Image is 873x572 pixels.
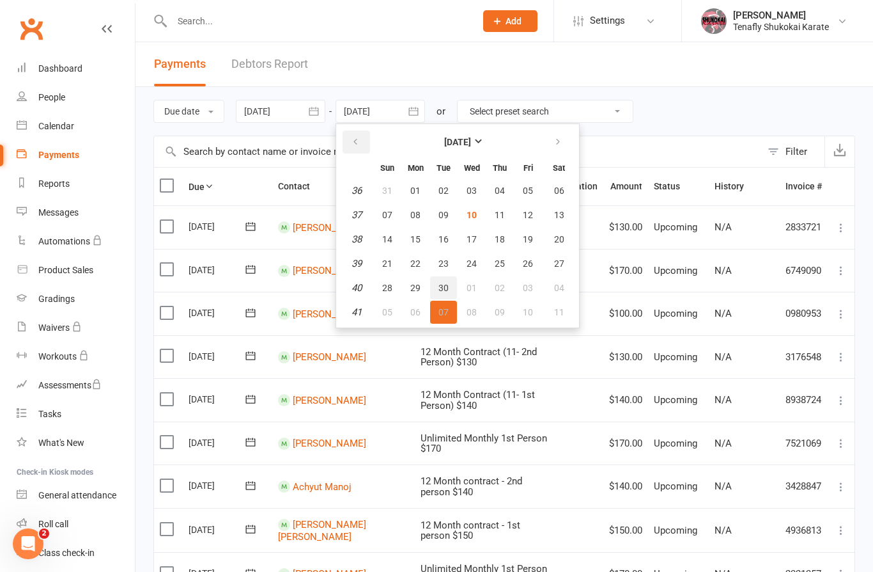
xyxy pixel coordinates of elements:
[701,8,727,34] img: thumb_image1695931792.png
[654,265,697,276] span: Upcoming
[374,203,401,226] button: 07
[17,227,135,256] a: Automations
[780,422,828,465] td: 7521069
[410,258,421,269] span: 22
[421,520,520,542] span: 12 Month contract - 1st person $150
[554,258,564,269] span: 27
[467,283,477,293] span: 01
[709,168,780,205] th: History
[17,170,135,198] a: Reports
[458,301,485,324] button: 08
[523,234,533,244] span: 19
[410,234,421,244] span: 15
[590,6,625,35] span: Settings
[603,168,648,205] th: Amount
[495,283,505,293] span: 02
[438,283,449,293] span: 30
[486,179,513,202] button: 04
[231,42,308,86] a: Debtors Report
[17,510,135,539] a: Roll call
[514,228,541,251] button: 19
[514,301,541,324] button: 10
[352,306,362,318] em: 41
[382,186,392,196] span: 31
[553,163,565,173] small: Saturday
[352,282,362,294] em: 40
[17,285,135,314] a: Gradings
[780,335,828,379] td: 3176548
[654,481,697,492] span: Upcoming
[352,234,362,245] em: 38
[374,228,401,251] button: 14
[17,54,135,83] a: Dashboard
[293,221,366,233] a: [PERSON_NAME]
[189,475,247,495] div: [DATE]
[715,525,732,536] span: N/A
[38,265,93,275] div: Product Sales
[38,438,84,448] div: What's New
[17,314,135,342] a: Waivers
[458,252,485,275] button: 24
[38,236,90,246] div: Automations
[715,265,732,276] span: N/A
[38,121,74,131] div: Calendar
[382,234,392,244] span: 14
[458,179,485,202] button: 03
[514,179,541,202] button: 05
[382,210,392,220] span: 07
[154,57,206,70] span: Payments
[410,283,421,293] span: 29
[603,249,648,292] td: $170.00
[189,260,247,280] div: [DATE]
[293,481,352,492] a: Achyut Manoj
[603,378,648,422] td: $140.00
[17,342,135,371] a: Workouts
[17,400,135,429] a: Tasks
[603,292,648,335] td: $100.00
[761,136,824,167] button: Filter
[554,210,564,220] span: 13
[380,163,394,173] small: Sunday
[38,322,70,333] div: Waivers
[603,508,648,552] td: $150.00
[430,301,457,324] button: 07
[430,228,457,251] button: 16
[293,265,366,276] a: [PERSON_NAME]
[382,258,392,269] span: 21
[495,234,505,244] span: 18
[495,258,505,269] span: 25
[780,205,828,249] td: 2833721
[486,276,513,299] button: 02
[554,234,564,244] span: 20
[554,186,564,196] span: 06
[554,283,564,293] span: 04
[603,335,648,379] td: $130.00
[523,283,533,293] span: 03
[402,252,429,275] button: 22
[458,276,485,299] button: 01
[410,210,421,220] span: 08
[38,150,79,160] div: Payments
[402,276,429,299] button: 29
[780,292,828,335] td: 0980953
[402,203,429,226] button: 08
[38,63,82,74] div: Dashboard
[514,276,541,299] button: 03
[293,438,366,449] a: [PERSON_NAME]
[603,422,648,465] td: $170.00
[603,465,648,508] td: $140.00
[154,136,761,167] input: Search by contact name or invoice number
[444,137,471,147] strong: [DATE]
[17,256,135,285] a: Product Sales
[715,351,732,363] span: N/A
[495,307,505,317] span: 09
[17,539,135,568] a: Class kiosk mode
[654,525,697,536] span: Upcoming
[523,258,533,269] span: 26
[785,144,807,159] div: Filter
[352,209,362,221] em: 37
[780,249,828,292] td: 6749090
[458,203,485,226] button: 10
[523,186,533,196] span: 05
[715,394,732,406] span: N/A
